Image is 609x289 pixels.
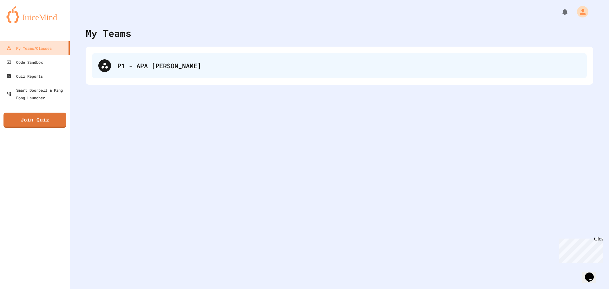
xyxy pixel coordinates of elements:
div: Chat with us now!Close [3,3,44,40]
div: My Account [570,4,590,19]
div: Smart Doorbell & Ping Pong Launcher [6,86,67,102]
img: logo-orange.svg [6,6,63,23]
div: My Teams [86,26,131,40]
a: Join Quiz [3,113,66,128]
div: P1 - APA [PERSON_NAME] [92,53,587,78]
div: My Teams/Classes [6,44,52,52]
div: My Notifications [549,6,570,17]
iframe: chat widget [582,264,603,283]
div: Quiz Reports [6,72,43,80]
div: Code Sandbox [6,58,43,66]
iframe: chat widget [556,236,603,263]
div: P1 - APA [PERSON_NAME] [117,61,580,70]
